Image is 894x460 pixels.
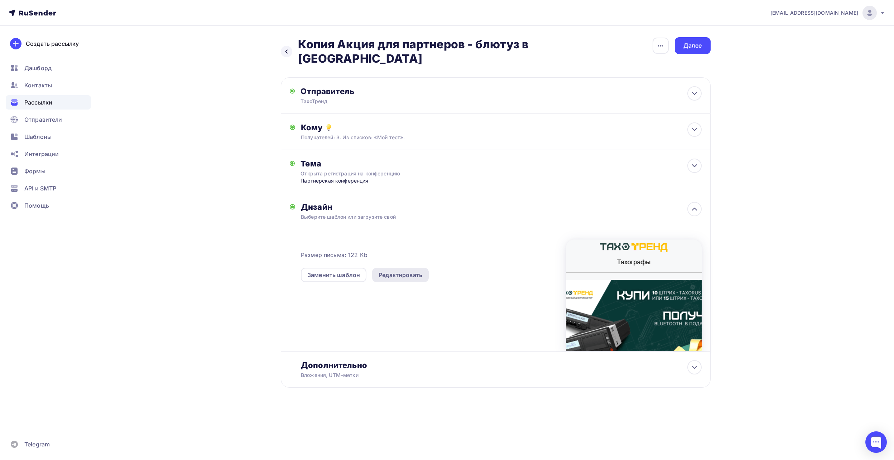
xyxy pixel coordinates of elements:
[24,81,52,89] span: Контакты
[6,130,91,144] a: Шаблоны
[24,184,56,193] span: API и SMTP
[301,159,442,169] div: Тема
[301,213,662,221] div: Выберите шаблон или загрузите свой
[24,167,45,175] span: Формы
[24,98,52,107] span: Рассылки
[301,202,701,212] div: Дизайн
[379,271,422,279] div: Редактировать
[298,37,652,66] h2: Копия Акция для партнеров - блютуз в [GEOGRAPHIC_DATA]
[770,6,885,20] a: [EMAIL_ADDRESS][DOMAIN_NAME]
[683,42,702,50] div: Далее
[301,372,662,379] div: Вложения, UTM–метки
[24,132,52,141] span: Шаблоны
[301,98,440,105] div: ТахоТренд
[301,170,428,177] div: Открыта регистрация на конференцию
[6,95,91,110] a: Рассылки
[24,64,52,72] span: Дашборд
[301,177,442,184] div: Партнерская конференция
[24,150,59,158] span: Интеграции
[301,122,701,132] div: Кому
[24,115,62,124] span: Отправители
[6,78,91,92] a: Контакты
[301,134,662,141] div: Получателей: 3. Из списков: «Мой тест».
[6,164,91,178] a: Формы
[6,61,91,75] a: Дашборд
[24,440,50,449] span: Telegram
[6,112,91,127] a: Отправители
[301,251,367,259] span: Размер письма: 122 Kb
[307,271,360,279] div: Заменить шаблон
[301,360,701,370] div: Дополнительно
[770,9,858,16] span: [EMAIL_ADDRESS][DOMAIN_NAME]
[301,86,456,96] div: Отправитель
[26,39,79,48] div: Создать рассылку
[24,201,49,210] span: Помощь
